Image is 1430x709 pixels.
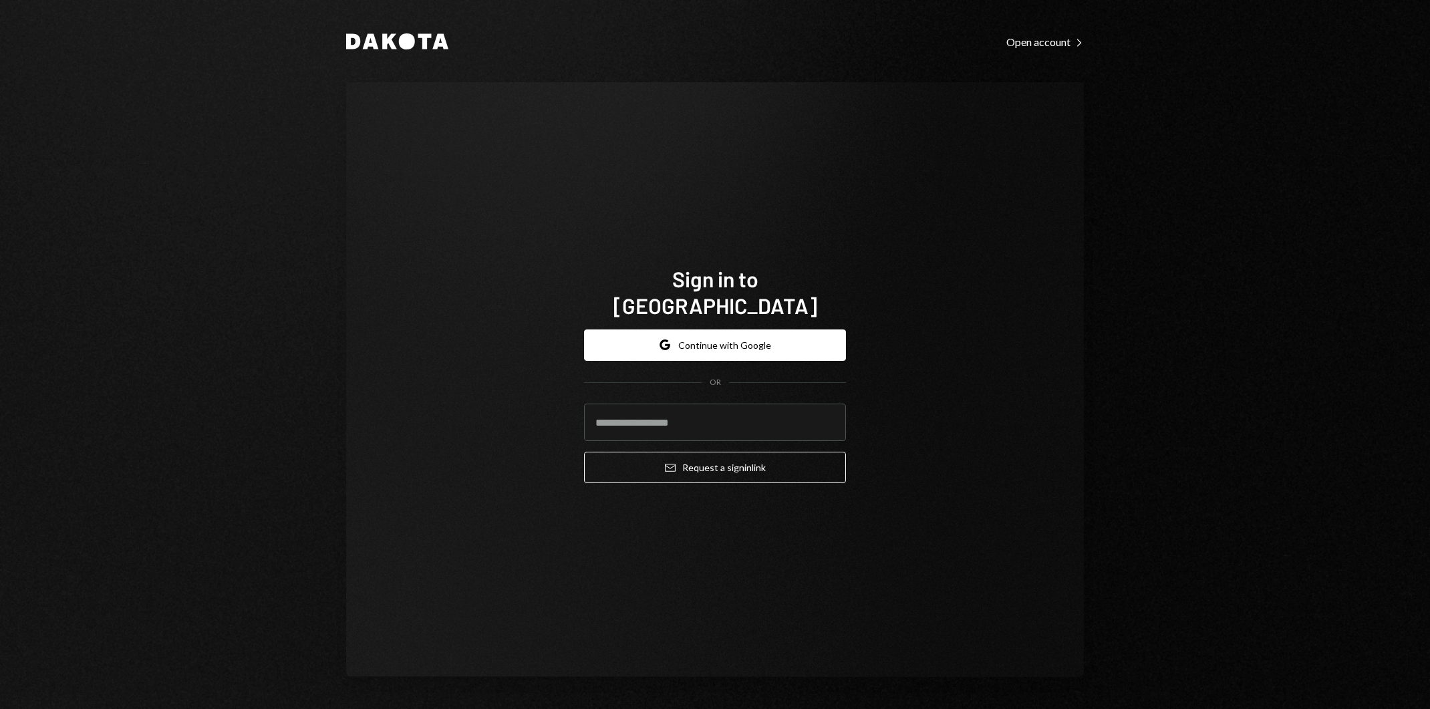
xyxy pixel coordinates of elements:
h1: Sign in to [GEOGRAPHIC_DATA] [584,265,846,319]
div: OR [710,377,721,388]
button: Request a signinlink [584,452,846,483]
button: Continue with Google [584,329,846,361]
div: Open account [1006,35,1084,49]
a: Open account [1006,34,1084,49]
